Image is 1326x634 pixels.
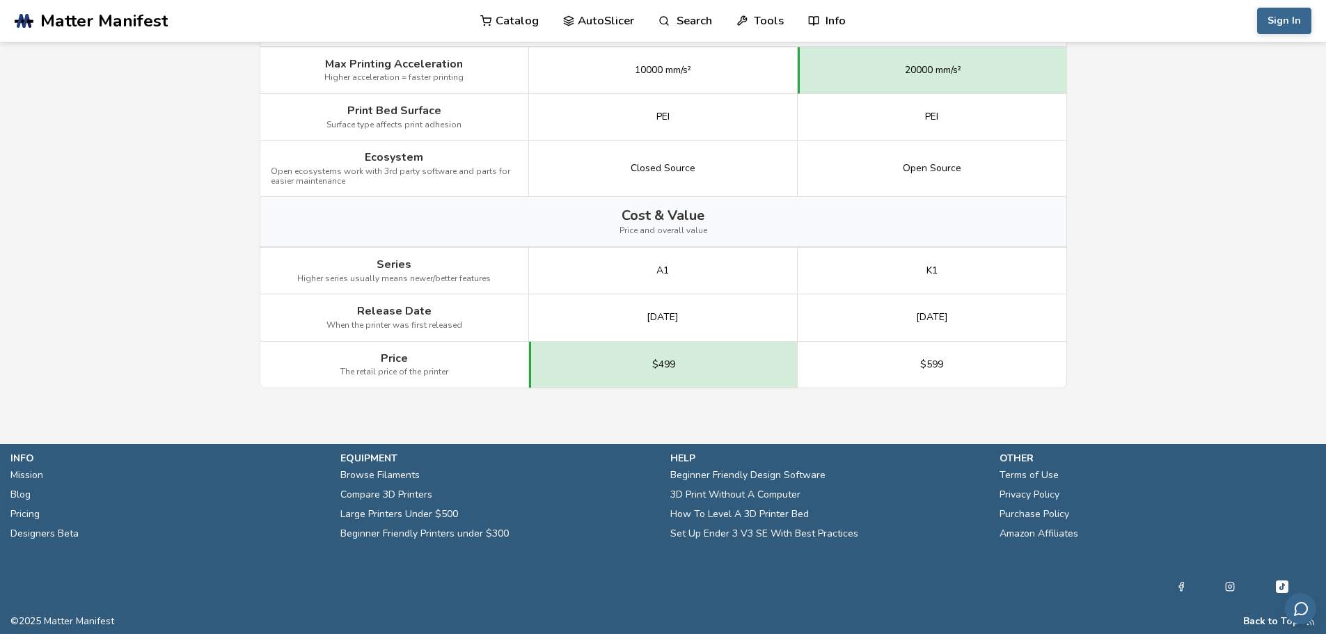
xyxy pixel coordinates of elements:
[1306,616,1316,627] a: RSS Feed
[1274,578,1291,595] a: Tiktok
[10,466,43,485] a: Mission
[347,104,441,117] span: Print Bed Surface
[1000,466,1059,485] a: Terms of Use
[903,163,961,174] span: Open Source
[647,312,679,323] span: [DATE]
[1257,8,1311,34] button: Sign In
[635,65,691,76] span: 10000 mm/s²
[325,58,463,70] span: Max Printing Acceleration
[670,505,809,524] a: How To Level A 3D Printer Bed
[656,265,669,276] span: A1
[340,367,448,377] span: The retail price of the printer
[10,451,326,466] p: info
[1243,616,1299,627] button: Back to Top
[631,163,695,174] span: Closed Source
[10,616,114,627] span: © 2025 Matter Manifest
[340,466,420,485] a: Browse Filaments
[340,485,432,505] a: Compare 3D Printers
[670,466,826,485] a: Beginner Friendly Design Software
[1225,578,1235,595] a: Instagram
[656,111,670,122] span: PEI
[40,11,168,31] span: Matter Manifest
[271,167,518,187] span: Open ecosystems work with 3rd party software and parts for easier maintenance
[920,359,943,370] span: $599
[381,352,408,365] span: Price
[340,505,458,524] a: Large Printers Under $500
[340,524,509,544] a: Beginner Friendly Printers under $300
[622,207,704,223] span: Cost & Value
[926,265,938,276] span: K1
[297,274,491,284] span: Higher series usually means newer/better features
[1000,451,1316,466] p: other
[1000,485,1059,505] a: Privacy Policy
[670,485,800,505] a: 3D Print Without A Computer
[340,451,656,466] p: equipment
[925,111,938,122] span: PEI
[652,359,675,370] span: $499
[10,485,31,505] a: Blog
[1176,578,1186,595] a: Facebook
[377,258,411,271] span: Series
[1000,524,1078,544] a: Amazon Affiliates
[916,312,948,323] span: [DATE]
[10,524,79,544] a: Designers Beta
[670,451,986,466] p: help
[324,73,464,83] span: Higher acceleration = faster printing
[619,226,707,236] span: Price and overall value
[326,321,462,331] span: When the printer was first released
[357,305,432,317] span: Release Date
[365,151,423,164] span: Ecosystem
[905,65,961,76] span: 20000 mm/s²
[326,120,461,130] span: Surface type affects print adhesion
[10,505,40,524] a: Pricing
[670,524,858,544] a: Set Up Ender 3 V3 SE With Best Practices
[1285,593,1316,624] button: Send feedback via email
[1000,505,1069,524] a: Purchase Policy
